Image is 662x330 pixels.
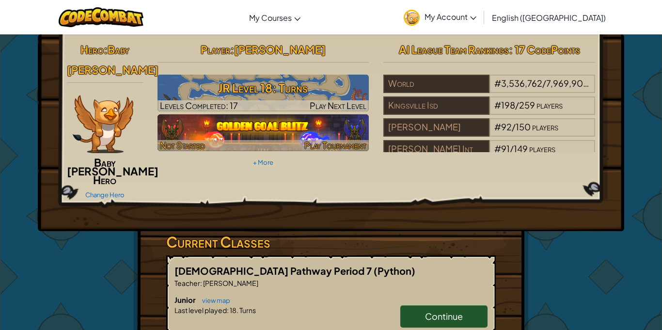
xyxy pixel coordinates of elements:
[158,114,369,151] a: Not StartedPlay Tournament
[399,2,481,32] a: My Account
[227,306,229,314] span: :
[516,121,531,132] span: 150
[253,158,273,166] a: + More
[546,78,589,89] span: 7,969,908
[158,75,369,111] a: Play Next Level
[166,231,496,253] h3: Current Classes
[501,99,515,110] span: 198
[158,77,369,99] h3: JR Level 18: Turns
[514,143,528,154] span: 149
[229,306,238,314] span: 18.
[383,127,595,139] a: [PERSON_NAME]#92/150players
[383,140,489,158] div: [PERSON_NAME] Int
[494,78,501,89] span: #
[174,295,197,304] span: Junior
[590,78,616,89] span: players
[515,99,519,110] span: /
[383,96,489,115] div: Kingsville Isd
[542,78,546,89] span: /
[494,143,501,154] span: #
[509,43,580,56] span: : 17 CodePoints
[234,43,326,56] span: [PERSON_NAME]
[238,306,256,314] span: Turns
[383,75,489,93] div: World
[202,279,258,287] span: [PERSON_NAME]
[404,10,420,26] img: avatar
[104,43,108,56] span: :
[158,75,369,111] img: JR Level 18: Turns
[512,121,516,132] span: /
[174,279,200,287] span: Teacher
[487,4,611,31] a: English ([GEOGRAPHIC_DATA])
[160,100,238,111] span: Levels Completed: 17
[158,114,369,151] img: Golden Goal
[304,140,366,151] span: Play Tournament
[174,306,227,314] span: Last level played
[383,106,595,117] a: Kingsville Isd#198/259players
[519,99,535,110] span: 259
[529,143,555,154] span: players
[73,95,133,153] img: baby-griffin-paper-doll.png
[80,43,104,56] span: Hero
[310,100,366,111] span: Play Next Level
[244,4,305,31] a: My Courses
[160,140,205,151] span: Not Started
[425,311,463,322] span: Continue
[501,78,542,89] span: 3,536,762
[67,156,158,187] span: Baby [PERSON_NAME] Hero
[399,43,509,56] span: AI League Team Rankings
[249,13,292,23] span: My Courses
[197,297,230,304] a: view map
[494,99,501,110] span: #
[201,43,230,56] span: Player
[374,265,415,277] span: (Python)
[85,191,125,199] a: Change Hero
[383,84,595,95] a: World#3,536,762/7,969,908players
[67,43,158,77] span: Baby [PERSON_NAME]
[501,143,510,154] span: 91
[230,43,234,56] span: :
[492,13,606,23] span: English ([GEOGRAPHIC_DATA])
[510,143,514,154] span: /
[383,149,595,160] a: [PERSON_NAME] Int#91/149players
[494,121,501,132] span: #
[501,121,512,132] span: 92
[383,118,489,137] div: [PERSON_NAME]
[59,7,143,27] img: CodeCombat logo
[425,12,476,22] span: My Account
[532,121,558,132] span: players
[536,99,563,110] span: players
[200,279,202,287] span: :
[174,265,374,277] span: [DEMOGRAPHIC_DATA] Pathway Period 7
